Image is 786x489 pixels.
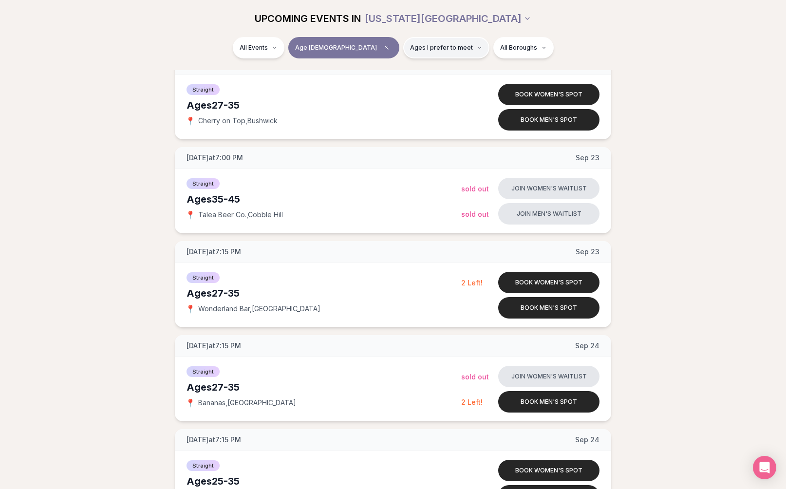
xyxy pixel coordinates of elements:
[187,272,220,283] span: Straight
[461,373,489,381] span: Sold Out
[187,211,194,219] span: 📍
[240,44,268,52] span: All Events
[461,279,483,287] span: 2 Left!
[498,460,599,481] button: Book women's spot
[187,305,194,313] span: 📍
[576,247,599,257] span: Sep 23
[198,210,283,220] span: Talea Beer Co. , Cobble Hill
[187,192,461,206] div: Ages 35-45
[187,435,241,445] span: [DATE] at 7:15 PM
[365,8,531,29] button: [US_STATE][GEOGRAPHIC_DATA]
[575,341,599,351] span: Sep 24
[403,37,489,58] button: Ages I prefer to meet
[575,435,599,445] span: Sep 24
[187,247,241,257] span: [DATE] at 7:15 PM
[493,37,554,58] button: All Boroughs
[500,44,537,52] span: All Boroughs
[461,210,489,218] span: Sold Out
[498,366,599,387] button: Join women's waitlist
[187,153,243,163] span: [DATE] at 7:00 PM
[410,44,473,52] span: Ages I prefer to meet
[187,366,220,377] span: Straight
[381,42,393,54] span: Clear age
[498,84,599,105] button: Book women's spot
[498,203,599,225] button: Join men's waitlist
[187,178,220,189] span: Straight
[288,37,399,58] button: Age [DEMOGRAPHIC_DATA]Clear age
[187,84,220,95] span: Straight
[187,286,461,300] div: Ages 27-35
[461,185,489,193] span: Sold Out
[233,37,284,58] button: All Events
[198,304,320,314] span: Wonderland Bar , [GEOGRAPHIC_DATA]
[187,460,220,471] span: Straight
[187,399,194,407] span: 📍
[461,398,483,406] span: 2 Left!
[498,109,599,131] button: Book men's spot
[498,391,599,413] button: Book men's spot
[198,116,278,126] span: Cherry on Top , Bushwick
[187,341,241,351] span: [DATE] at 7:15 PM
[187,117,194,125] span: 📍
[498,297,599,319] button: Book men's spot
[187,98,461,112] div: Ages 27-35
[255,12,361,25] span: UPCOMING EVENTS IN
[498,178,599,199] button: Join women's waitlist
[576,153,599,163] span: Sep 23
[187,474,461,488] div: Ages 25-35
[753,456,776,479] div: Open Intercom Messenger
[187,380,461,394] div: Ages 27-35
[498,272,599,293] button: Book women's spot
[295,44,377,52] span: Age [DEMOGRAPHIC_DATA]
[198,398,296,408] span: Bananas , [GEOGRAPHIC_DATA]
